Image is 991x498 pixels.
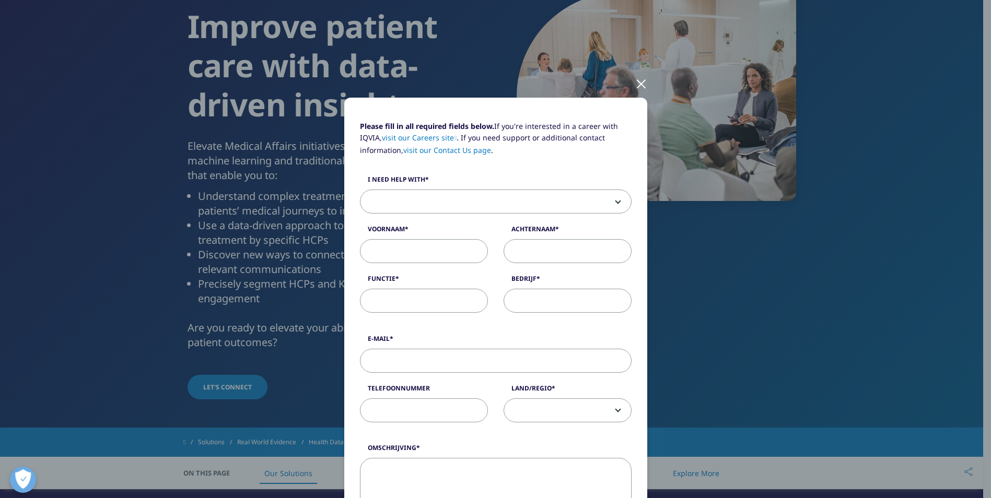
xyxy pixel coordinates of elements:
label: Voornaam [360,224,488,239]
strong: Please fill in all required fields below. [360,121,494,131]
label: Bedrijf [504,274,632,289]
label: Achternaam [504,224,632,239]
button: Voorkeuren openen [10,467,36,493]
label: Functie [360,274,488,289]
a: visit our Contact Us page [403,145,491,155]
p: If you're interested in a career with IQVIA, . If you need support or additional contact informat... [360,121,632,164]
a: visit our Careers site [382,133,457,143]
label: Land/regio [504,384,632,398]
label: Telefoonnummer [360,384,488,398]
label: I need help with [360,175,632,189]
label: E-mail [360,334,632,349]
label: Omschrijving [360,443,632,458]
